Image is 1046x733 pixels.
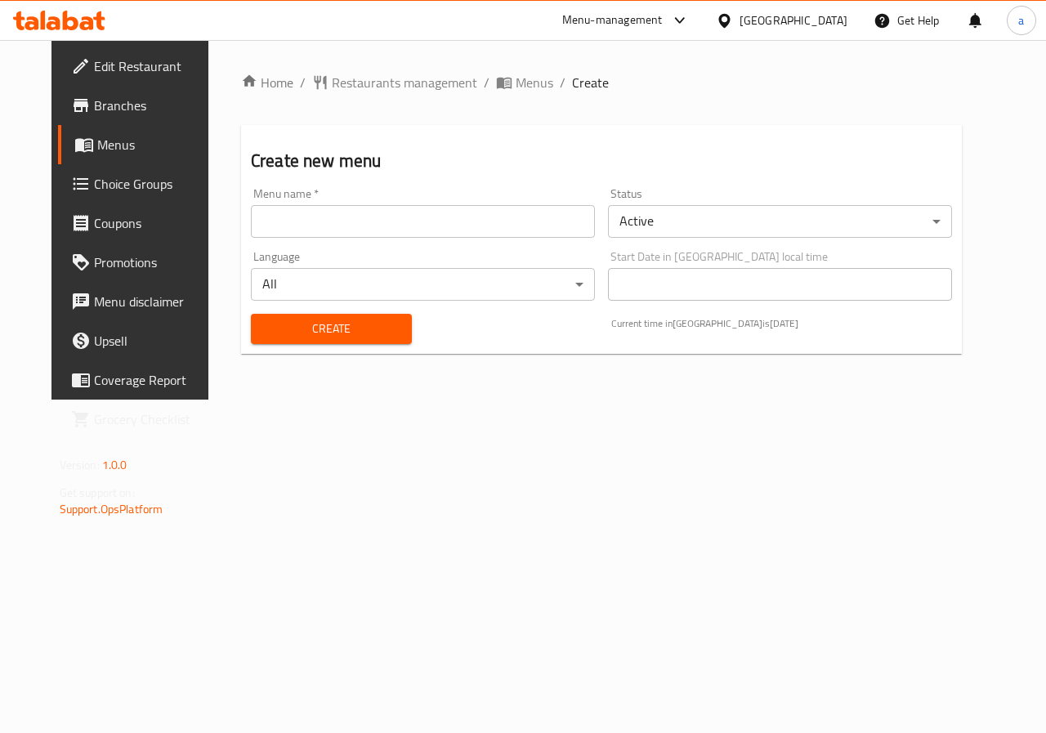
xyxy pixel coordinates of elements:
span: Create [572,73,609,92]
span: Upsell [94,331,213,351]
span: Branches [94,96,213,115]
button: Create [251,314,412,344]
p: Current time in [GEOGRAPHIC_DATA] is [DATE] [611,316,952,331]
a: Promotions [58,243,226,282]
div: All [251,268,595,301]
span: Menu disclaimer [94,292,213,311]
li: / [484,73,489,92]
a: Menus [58,125,226,164]
span: Promotions [94,253,213,272]
h2: Create new menu [251,149,952,173]
div: Active [608,205,952,238]
span: Choice Groups [94,174,213,194]
a: Grocery Checklist [58,400,226,439]
a: Edit Restaurant [58,47,226,86]
span: Menus [516,73,553,92]
span: Grocery Checklist [94,409,213,429]
span: Edit Restaurant [94,56,213,76]
a: Restaurants management [312,73,477,92]
a: Choice Groups [58,164,226,203]
li: / [300,73,306,92]
div: [GEOGRAPHIC_DATA] [740,11,847,29]
span: Restaurants management [332,73,477,92]
span: Create [264,319,399,339]
a: Menus [496,73,553,92]
span: Get support on: [60,482,135,503]
div: Menu-management [562,11,663,30]
span: Menus [97,135,213,154]
span: a [1018,11,1024,29]
nav: breadcrumb [241,73,962,92]
a: Home [241,73,293,92]
span: Coupons [94,213,213,233]
li: / [560,73,565,92]
input: Please enter Menu name [251,205,595,238]
a: Coupons [58,203,226,243]
a: Branches [58,86,226,125]
span: Coverage Report [94,370,213,390]
a: Upsell [58,321,226,360]
a: Coverage Report [58,360,226,400]
span: Version: [60,454,100,476]
span: 1.0.0 [102,454,127,476]
a: Support.OpsPlatform [60,498,163,520]
a: Menu disclaimer [58,282,226,321]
